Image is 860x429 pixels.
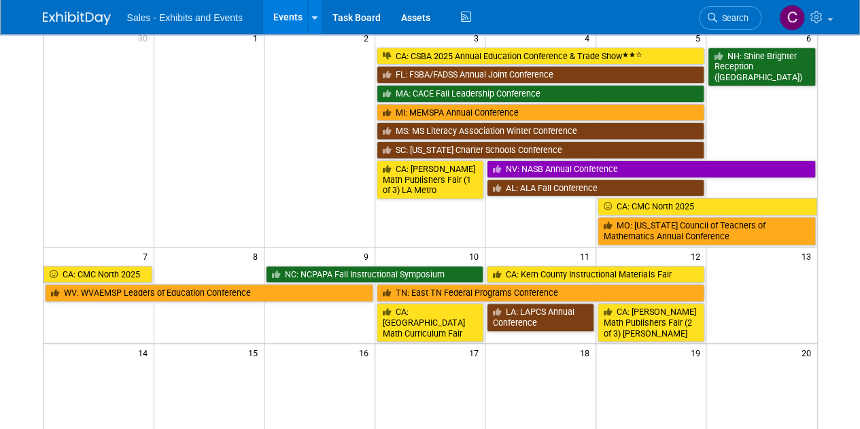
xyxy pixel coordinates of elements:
[377,48,705,65] a: CA: CSBA 2025 Annual Education Conference & Trade Show
[43,12,111,25] img: ExhibitDay
[598,198,817,216] a: CA: CMC North 2025
[487,266,704,284] a: CA: Kern County Instructional Materials Fair
[779,5,805,31] img: Christine Lurz
[583,29,596,46] span: 4
[708,48,815,86] a: NH: Shine Brighter Reception ([GEOGRAPHIC_DATA])
[377,160,484,199] a: CA: [PERSON_NAME] Math Publishers Fair (1 of 3) LA Metro
[579,247,596,264] span: 11
[377,66,705,84] a: FL: FSBA/FADSS Annual Joint Conference
[598,303,705,342] a: CA: [PERSON_NAME] Math Publishers Fair (2 of 3) [PERSON_NAME]
[579,344,596,361] span: 18
[693,29,706,46] span: 5
[362,247,375,264] span: 9
[805,29,817,46] span: 6
[252,29,264,46] span: 1
[487,160,815,178] a: NV: NASB Annual Conference
[487,303,594,331] a: LA: LAPCS Annual Conference
[699,6,761,30] a: Search
[468,247,485,264] span: 10
[252,247,264,264] span: 8
[717,13,749,23] span: Search
[468,344,485,361] span: 17
[689,247,706,264] span: 12
[800,344,817,361] span: 20
[45,284,373,302] a: WV: WVAEMSP Leaders of Education Conference
[137,29,154,46] span: 30
[127,12,243,23] span: Sales - Exhibits and Events
[472,29,485,46] span: 3
[800,247,817,264] span: 13
[598,217,816,245] a: MO: [US_STATE] Council of Teachers of Mathematics Annual Conference
[487,179,704,197] a: AL: ALA Fall Conference
[247,344,264,361] span: 15
[377,104,705,122] a: MI: MEMSPA Annual Conference
[377,122,705,140] a: MS: MS Literacy Association Winter Conference
[377,141,705,159] a: SC: [US_STATE] Charter Schools Conference
[141,247,154,264] span: 7
[377,303,484,342] a: CA: [GEOGRAPHIC_DATA] Math Curriculum Fair
[362,29,375,46] span: 2
[137,344,154,361] span: 14
[689,344,706,361] span: 19
[44,266,152,284] a: CA: CMC North 2025
[266,266,483,284] a: NC: NCPAPA Fall Instructional Symposium
[377,85,705,103] a: MA: CACE Fall Leadership Conference
[358,344,375,361] span: 16
[377,284,705,302] a: TN: East TN Federal Programs Conference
